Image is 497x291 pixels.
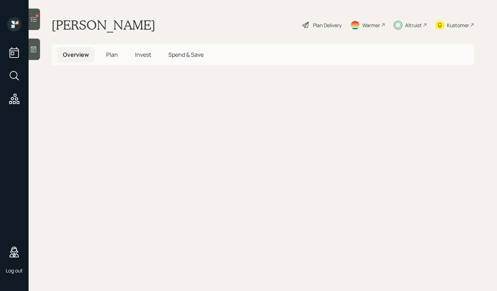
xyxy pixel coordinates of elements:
div: Plan Delivery [313,21,342,29]
div: Kustomer [447,21,469,29]
span: Spend & Save [168,51,204,59]
h1: [PERSON_NAME] [51,17,155,33]
div: Log out [6,267,23,274]
span: Plan [106,51,118,59]
div: Warmer [362,21,380,29]
span: Invest [135,51,151,59]
span: Overview [63,51,89,59]
div: Altruist [405,21,422,29]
